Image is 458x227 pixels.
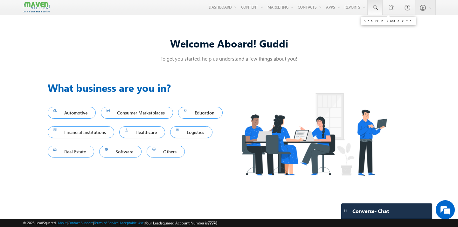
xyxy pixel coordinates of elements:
img: d_60004797649_company_0_60004797649 [11,33,27,42]
div: Chat with us now [33,33,107,42]
span: Logistics [176,128,207,136]
span: Consumer Marketplaces [107,108,168,117]
textarea: Type your message and hit 'Enter' [8,59,116,172]
img: Industry.png [229,80,399,188]
span: Healthcare [125,128,160,136]
span: Education [184,108,217,117]
a: Contact Support [68,221,93,225]
span: Software [105,147,136,156]
span: Financial Institutions [53,128,108,136]
span: 77978 [208,221,217,225]
img: carter-drag [343,208,348,213]
span: Real Estate [53,147,88,156]
span: © 2025 LeadSquared | | | | | [23,220,217,226]
p: To get you started, help us understand a few things about you! [48,55,410,62]
img: Custom Logo [23,2,50,13]
div: Search Contacts [364,19,413,23]
span: Your Leadsquared Account Number is [145,221,217,225]
div: Welcome Aboard! Guddi [48,36,410,50]
a: Terms of Service [94,221,119,225]
span: Converse - Chat [352,208,389,214]
em: Start Chat [87,178,115,187]
h3: What business are you in? [48,80,229,95]
a: Acceptable Use [120,221,144,225]
span: Automotive [53,108,90,117]
a: About [58,221,67,225]
div: Minimize live chat window [104,3,120,18]
span: Others [152,147,179,156]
